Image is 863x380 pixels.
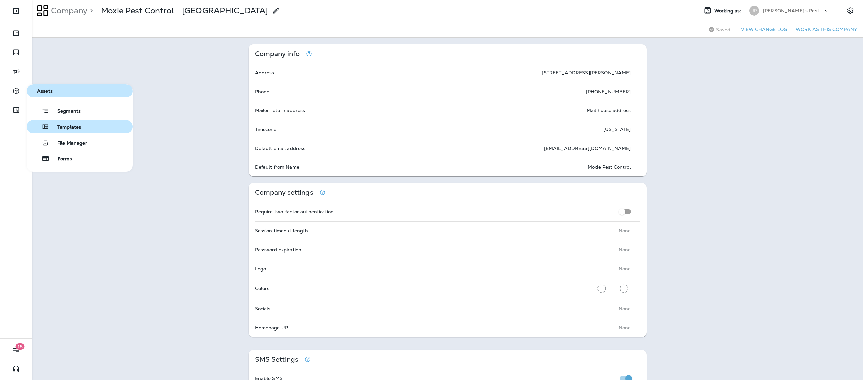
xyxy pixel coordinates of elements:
p: Company info [255,51,300,57]
button: View Change Log [738,24,790,34]
button: Assets [27,84,133,97]
span: 18 [16,343,25,350]
p: Moxie Pest Control [588,164,631,170]
p: None [619,228,631,233]
span: Saved [716,27,730,32]
p: [EMAIL_ADDRESS][DOMAIN_NAME] [544,146,631,151]
button: Primary Color [595,282,609,296]
p: [STREET_ADDRESS][PERSON_NAME] [542,70,631,75]
p: Default email address [255,146,306,151]
p: Default from Name [255,164,299,170]
button: File Manager [27,136,133,149]
p: None [619,247,631,252]
button: Secondary Color [617,282,631,296]
p: Session timeout length [255,228,308,233]
p: Logo [255,266,266,271]
button: Segments [27,104,133,117]
p: Phone [255,89,270,94]
p: Colors [255,286,270,291]
p: Password expiration [255,247,302,252]
div: JP [749,6,759,16]
p: Timezone [255,127,277,132]
p: Company [48,6,87,16]
p: [US_STATE] [603,127,631,132]
p: None [619,325,631,330]
p: Socials [255,306,271,311]
p: Address [255,70,274,75]
p: Require two-factor authentication [255,209,334,214]
div: Moxie Pest Control - OC Riverside [101,6,268,16]
button: Forms [27,152,133,165]
span: Working as: [714,8,743,14]
p: None [619,266,631,271]
span: Segments [49,108,81,115]
button: Expand Sidebar [7,4,25,18]
p: [PERSON_NAME]'s Pest Control - [GEOGRAPHIC_DATA] [763,8,823,13]
p: None [619,306,631,311]
button: Settings [844,5,856,17]
p: > [87,6,93,16]
button: Templates [27,120,133,133]
span: Forms [50,156,72,162]
p: Homepage URL [255,325,291,330]
p: [PHONE_NUMBER] [586,89,631,94]
span: File Manager [49,140,87,147]
p: Company settings [255,190,313,195]
span: Assets [29,88,130,94]
p: Mail house address [587,108,631,113]
button: Work as this company [793,24,860,34]
span: Templates [49,124,81,131]
p: Mailer return address [255,108,305,113]
p: SMS Settings [255,357,299,362]
p: Moxie Pest Control - [GEOGRAPHIC_DATA] [101,6,268,16]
